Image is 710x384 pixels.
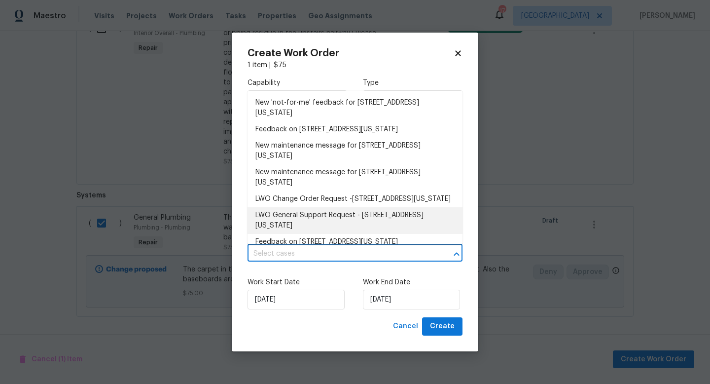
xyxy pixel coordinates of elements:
[248,60,462,70] div: 1 item |
[248,48,454,58] h2: Create Work Order
[248,234,462,250] li: Feedback on [STREET_ADDRESS][US_STATE]
[248,246,435,262] input: Select cases
[248,191,462,207] li: LWO Change Order Request -[STREET_ADDRESS][US_STATE]
[248,121,462,138] li: Feedback on [STREET_ADDRESS][US_STATE]
[422,317,462,336] button: Create
[389,317,422,336] button: Cancel
[248,277,347,287] label: Work Start Date
[363,290,460,309] input: M/D/YYYY
[450,247,463,261] button: Close
[363,277,462,287] label: Work End Date
[248,95,462,121] li: New 'not-for-me' feedback for [STREET_ADDRESS][US_STATE]
[393,320,418,333] span: Cancel
[248,164,462,191] li: New maintenance message for [STREET_ADDRESS][US_STATE]
[363,78,462,88] label: Type
[430,320,455,333] span: Create
[248,138,462,164] li: New maintenance message for [STREET_ADDRESS][US_STATE]
[248,78,347,88] label: Capability
[248,207,462,234] li: LWO General Support Request - [STREET_ADDRESS][US_STATE]
[248,290,345,309] input: M/D/YYYY
[274,62,286,69] span: $ 75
